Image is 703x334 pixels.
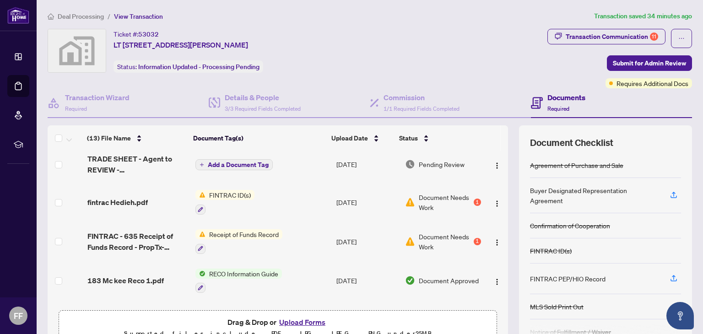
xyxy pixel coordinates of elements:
span: Pending Review [419,159,465,169]
div: Buyer Designated Representation Agreement [530,185,659,205]
span: home [48,13,54,20]
span: TRADE SHEET - Agent to REVIEW - [STREET_ADDRESS][PERSON_NAME]pdf [87,153,188,175]
span: plus [200,162,204,167]
span: View Transaction [114,12,163,21]
li: / [108,11,110,22]
div: FINTRAC PEP/HIO Record [530,274,606,284]
span: RECO Information Guide [205,269,282,279]
div: Transaction Communication [566,29,658,44]
button: Add a Document Tag [195,159,273,171]
button: Status IconReceipt of Funds Record [195,229,282,254]
span: 1/1 Required Fields Completed [384,105,460,112]
div: 1 [474,238,481,245]
div: Confirmation of Cooperation [530,221,610,231]
img: Document Status [405,275,415,286]
img: Logo [493,162,501,169]
th: Document Tag(s) [189,125,328,151]
button: Logo [490,157,504,172]
div: Status: [114,60,263,73]
span: Document Checklist [530,136,613,149]
td: [DATE] [333,146,401,183]
button: Logo [490,195,504,210]
button: Add a Document Tag [195,159,273,170]
button: Logo [490,234,504,249]
img: Logo [493,200,501,207]
span: 183 Mc kee Reco 1.pdf [87,275,164,286]
img: Status Icon [195,190,205,200]
img: logo [7,7,29,24]
td: [DATE] [333,261,401,301]
button: Upload Forms [276,316,328,328]
span: ellipsis [678,35,685,42]
span: Required [65,105,87,112]
span: Deal Processing [58,12,104,21]
span: Drag & Drop or [227,316,328,328]
span: Receipt of Funds Record [205,229,282,239]
h4: Details & People [225,92,301,103]
div: Ticket #: [114,29,159,39]
span: FF [14,309,23,322]
div: FINTRAC ID(s) [530,246,572,256]
span: Document Needs Work [419,232,472,252]
span: FINTRAC ID(s) [205,190,254,200]
span: Requires Additional Docs [616,78,688,88]
div: 11 [650,32,658,41]
span: Status [399,133,418,143]
div: 1 [474,199,481,206]
span: Information Updated - Processing Pending [138,63,260,71]
img: svg%3e [48,29,106,72]
button: Logo [490,273,504,288]
th: Status [395,125,477,151]
button: Transaction Communication11 [547,29,665,44]
span: (13) File Name [87,133,131,143]
img: Logo [493,239,501,246]
span: Submit for Admin Review [613,56,686,70]
button: Submit for Admin Review [607,55,692,71]
button: Open asap [666,302,694,329]
span: Document Needs Work [419,192,472,212]
span: LT [STREET_ADDRESS][PERSON_NAME] [114,39,248,50]
div: Agreement of Purchase and Sale [530,160,623,170]
span: FINTRAC - 635 Receipt of Funds Record - PropTx-[PERSON_NAME].pdf [87,231,188,253]
img: Document Status [405,197,415,207]
img: Document Status [405,237,415,247]
span: fintrac Hedieh.pdf [87,197,148,208]
div: MLS Sold Print Out [530,302,584,312]
img: Document Status [405,159,415,169]
h4: Commission [384,92,460,103]
button: Status IconRECO Information Guide [195,269,282,293]
th: Upload Date [328,125,395,151]
img: Status Icon [195,269,205,279]
img: Status Icon [195,229,205,239]
span: Add a Document Tag [208,162,269,168]
article: Transaction saved 34 minutes ago [594,11,692,22]
td: [DATE] [333,222,401,261]
img: Logo [493,278,501,286]
button: Status IconFINTRAC ID(s) [195,190,254,215]
th: (13) File Name [83,125,189,151]
td: [DATE] [333,183,401,222]
span: Required [547,105,569,112]
span: 3/3 Required Fields Completed [225,105,301,112]
h4: Transaction Wizard [65,92,130,103]
h4: Documents [547,92,585,103]
span: Document Approved [419,275,479,286]
span: Upload Date [331,133,368,143]
span: 53032 [138,30,159,38]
